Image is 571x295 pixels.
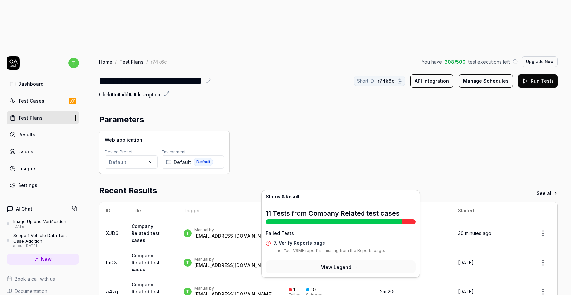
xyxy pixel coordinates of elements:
[15,275,55,282] span: Book a call with us
[184,229,192,237] span: t
[13,244,79,248] div: about [DATE]
[18,131,35,138] div: Results
[308,209,400,217] a: Company Related test cases
[18,165,37,172] div: Insights
[7,145,79,158] a: Issues
[7,275,79,282] a: Book a call with us
[458,260,474,265] time: [DATE]
[106,230,118,236] a: XJD6
[266,209,290,217] span: 11 Tests
[18,80,44,87] div: Dashboard
[266,260,416,273] button: View Legend
[266,194,416,199] h4: Status & Result
[468,58,510,65] span: test executions left
[458,289,474,294] time: [DATE]
[184,259,192,267] span: t
[106,260,118,265] a: lmGv
[380,289,396,294] time: 2m 20s
[7,254,79,265] a: New
[7,77,79,90] a: Dashboard
[7,219,79,229] a: Image Upload Verification[DATE]
[7,288,79,295] a: Documentation
[7,233,79,248] a: Scope 1 Vehicle Data Test Case Additionabout [DATE]
[105,155,158,169] button: Default
[311,287,316,293] div: 10
[68,58,79,68] span: t
[174,159,191,166] span: Default
[194,262,273,269] div: [EMAIL_ADDRESS][DOMAIN_NAME]
[41,256,52,263] span: New
[68,56,79,70] button: t
[7,94,79,107] a: Test Cases
[151,58,167,65] div: r74k6c
[458,230,491,236] time: 30 minutes ago
[105,136,142,143] span: Web application
[106,289,118,294] a: a4zg
[125,202,177,219] th: Title
[518,74,558,88] button: Run Tests
[194,257,273,262] div: Manual by
[7,111,79,124] a: Test Plans
[115,58,117,65] div: /
[16,205,32,212] h4: AI Chat
[410,74,453,88] button: API Integration
[194,227,273,233] div: Manual by
[99,185,157,197] h2: Recent Results
[99,58,112,65] a: Home
[266,227,416,237] h4: Failed Tests
[109,159,126,166] div: Default
[162,149,186,154] label: Environment
[105,149,133,154] label: Device Preset
[132,223,160,243] a: Company Related test cases
[18,148,33,155] div: Issues
[292,209,307,217] span: from
[194,158,213,166] span: Default
[7,128,79,141] a: Results
[99,202,125,219] th: ID
[522,56,558,67] button: Upgrade Now
[119,58,144,65] a: Test Plans
[537,190,558,197] a: See all
[274,240,325,246] a: 7. Verify Reports page
[18,182,37,189] div: Settings
[451,202,528,219] th: Started
[177,202,282,219] th: Trigger
[13,224,66,229] div: [DATE]
[132,253,160,272] a: Company Related test cases
[146,58,148,65] div: /
[194,286,273,291] div: Manual by
[378,77,394,84] span: r74k6c
[13,219,66,224] div: Image Upload Verification
[357,77,375,84] span: Short ID:
[445,58,466,65] span: 308 / 500
[7,162,79,175] a: Insights
[422,58,442,65] span: You have
[18,97,44,104] div: Test Cases
[274,248,416,256] p: The 'Your VSME report' is missing from the Reports page.
[13,233,79,244] div: Scope 1 Vehicle Data Test Case Addition
[194,233,273,239] div: [EMAIL_ADDRESS][DOMAIN_NAME]
[15,288,47,295] span: Documentation
[7,179,79,192] a: Settings
[162,155,224,169] button: DefaultDefault
[18,114,43,121] div: Test Plans
[459,74,513,88] button: Manage Schedules
[293,287,295,293] div: 1
[99,114,144,125] h2: Parameters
